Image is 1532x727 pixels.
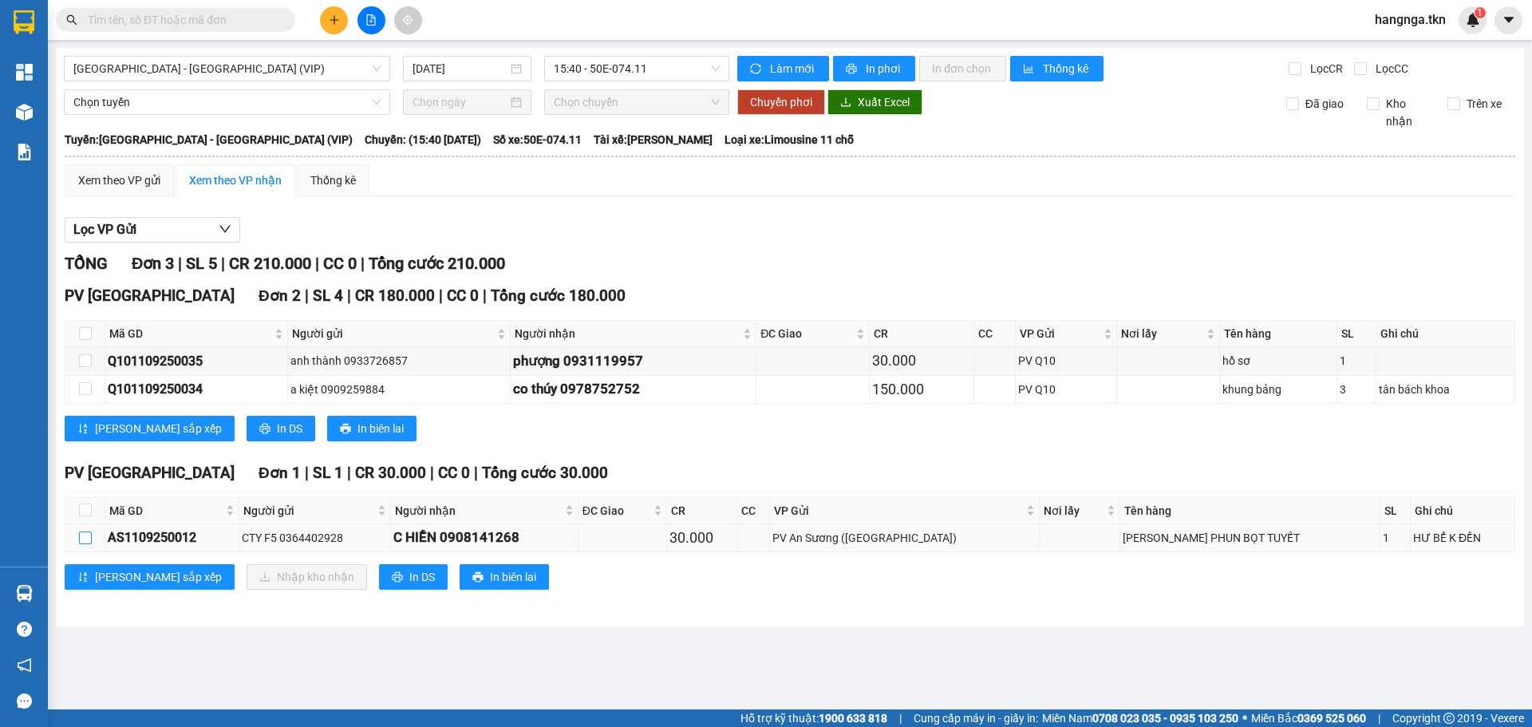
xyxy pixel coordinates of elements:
span: Đơn 1 [259,464,301,482]
span: Thống kê [1043,60,1091,77]
span: | [221,254,225,273]
span: [PERSON_NAME] sắp xếp [95,568,222,586]
button: printerIn biên lai [460,564,549,590]
div: a kiệt 0909259884 [290,381,507,398]
span: Mã GD [109,325,271,342]
div: Q101109250034 [108,379,285,399]
span: Tổng cước 210.000 [369,254,505,273]
div: 30.000 [669,527,734,549]
div: Xem theo VP nhận [189,172,282,189]
span: | [483,286,487,305]
span: ⚪️ [1242,715,1247,721]
b: GỬI : PV [GEOGRAPHIC_DATA] [20,116,238,169]
li: [STREET_ADDRESS][PERSON_NAME]. [GEOGRAPHIC_DATA], Tỉnh [GEOGRAPHIC_DATA] [149,39,667,59]
img: solution-icon [16,144,33,160]
span: ĐC Giao [760,325,853,342]
span: TỔNG [65,254,108,273]
div: HƯ BỂ K ĐỀN [1413,529,1512,547]
span: CC 0 [323,254,357,273]
span: Làm mới [770,60,816,77]
span: sort-ascending [77,423,89,436]
strong: 0369 525 060 [1297,712,1366,725]
span: bar-chart [1023,63,1036,76]
span: sync [750,63,764,76]
div: 150.000 [872,378,971,401]
span: CC 0 [438,464,470,482]
th: Ghi chú [1376,321,1515,347]
span: Tài xế: [PERSON_NAME] [594,131,713,148]
span: | [305,464,309,482]
span: Loại xe: Limousine 11 chỗ [725,131,854,148]
span: | [1378,709,1380,727]
span: PV [GEOGRAPHIC_DATA] [65,286,235,305]
button: Lọc VP Gửi [65,217,240,243]
button: printerIn DS [379,564,448,590]
div: phượng 0931119957 [513,350,753,372]
div: anh thành 0933726857 [290,352,507,369]
span: Kho nhận [1380,95,1435,130]
span: printer [340,423,351,436]
td: AS1109250012 [105,524,239,552]
span: Hỗ trợ kỹ thuật: [740,709,887,727]
span: ĐC Giao [582,502,650,520]
span: download [840,97,851,109]
span: PV [GEOGRAPHIC_DATA] [65,464,235,482]
div: 30.000 [872,350,971,372]
span: sort-ascending [77,571,89,584]
span: copyright [1443,713,1455,724]
span: CR 210.000 [229,254,311,273]
button: sort-ascending[PERSON_NAME] sắp xếp [65,564,235,590]
span: | [347,464,351,482]
div: khung bảng [1222,381,1334,398]
span: Lọc CR [1304,60,1345,77]
strong: 1900 633 818 [819,712,887,725]
span: Số xe: 50E-074.11 [493,131,582,148]
span: | [347,286,351,305]
th: CR [667,498,737,524]
span: Đã giao [1299,95,1350,113]
div: Xem theo VP gửi [78,172,160,189]
input: 11/09/2025 [413,60,507,77]
span: In biên lai [490,568,536,586]
button: In đơn chọn [919,56,1006,81]
th: Tên hàng [1220,321,1337,347]
div: C HIỀN 0908141268 [393,527,575,548]
span: | [474,464,478,482]
td: Q101109250035 [105,347,288,375]
th: Ghi chú [1411,498,1515,524]
span: down [219,223,231,235]
button: printerIn DS [247,416,315,441]
div: Q101109250035 [108,351,285,371]
td: PV An Sương (Hàng Hóa) [770,524,1040,552]
th: CC [737,498,770,524]
div: PV Q10 [1018,381,1114,398]
span: caret-down [1502,13,1516,27]
span: Tổng cước 180.000 [491,286,626,305]
span: Mã GD [109,502,223,520]
span: | [899,709,902,727]
span: plus [329,14,340,26]
span: search [66,14,77,26]
div: PV An Sương ([GEOGRAPHIC_DATA]) [772,529,1036,547]
span: | [305,286,309,305]
div: 3 [1340,381,1373,398]
sup: 1 [1475,7,1486,18]
td: PV Q10 [1016,376,1117,404]
span: Miền Nam [1042,709,1238,727]
img: icon-new-feature [1466,13,1480,27]
span: In DS [277,420,302,437]
div: hồ sơ [1222,352,1334,369]
span: Sài Gòn - Tây Ninh (VIP) [73,57,381,81]
span: | [315,254,319,273]
span: file-add [365,14,377,26]
span: | [439,286,443,305]
button: bar-chartThống kê [1010,56,1104,81]
button: caret-down [1494,6,1522,34]
span: Lọc VP Gửi [73,219,136,239]
span: Trên xe [1460,95,1508,113]
span: Người nhận [395,502,562,520]
div: tân bách khoa [1379,381,1512,398]
span: hangnga.tkn [1362,10,1459,30]
span: CR 180.000 [355,286,435,305]
strong: 0708 023 035 - 0935 103 250 [1092,712,1238,725]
